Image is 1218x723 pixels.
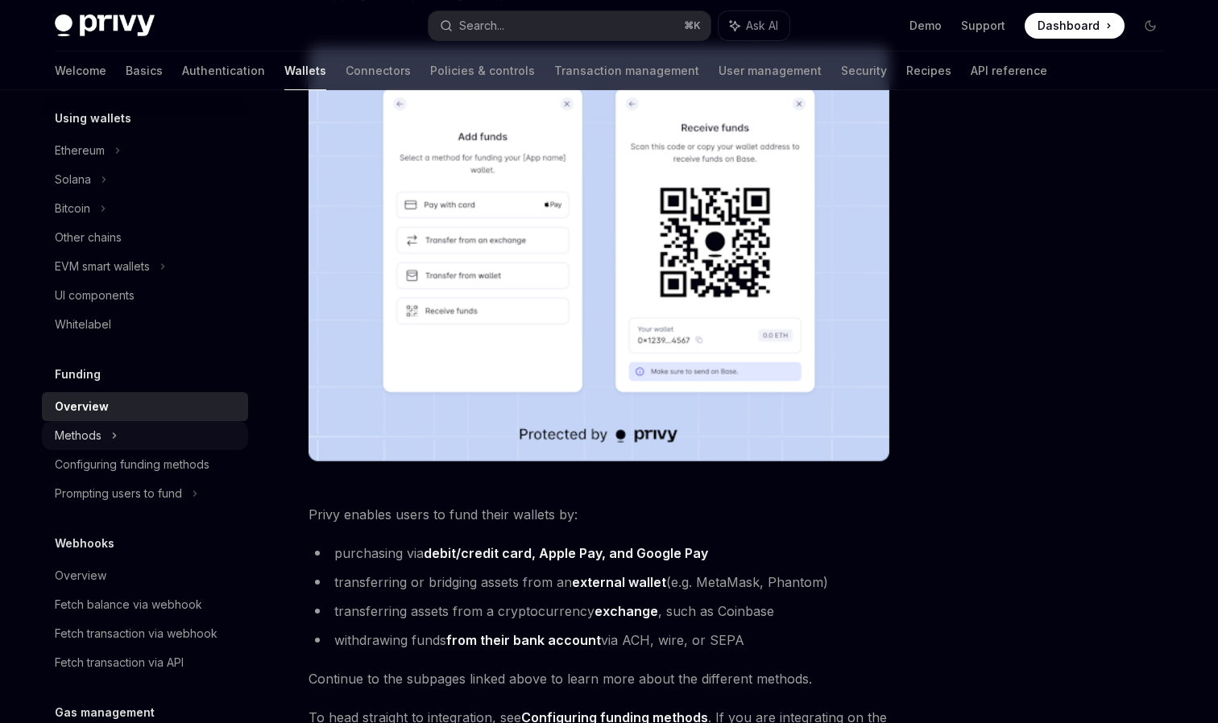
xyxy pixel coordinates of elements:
[42,450,248,479] a: Configuring funding methods
[909,18,942,34] a: Demo
[55,703,155,722] h5: Gas management
[126,52,163,90] a: Basics
[961,18,1005,34] a: Support
[42,561,248,590] a: Overview
[55,455,209,474] div: Configuring funding methods
[309,542,889,564] li: purchasing via
[55,109,131,128] h5: Using wallets
[430,52,535,90] a: Policies & controls
[182,52,265,90] a: Authentication
[429,11,710,40] button: Search...⌘K
[42,281,248,310] a: UI components
[684,19,701,32] span: ⌘ K
[309,571,889,593] li: transferring or bridging assets from an (e.g. MetaMask, Phantom)
[572,574,666,591] a: external wallet
[424,545,708,562] a: debit/credit card, Apple Pay, and Google Pay
[55,52,106,90] a: Welcome
[906,52,951,90] a: Recipes
[309,600,889,622] li: transferring assets from a cryptocurrency , such as Coinbase
[309,503,889,526] span: Privy enables users to fund their wallets by:
[1137,13,1163,39] button: Toggle dark mode
[719,52,822,90] a: User management
[284,52,326,90] a: Wallets
[1025,13,1125,39] a: Dashboard
[55,653,184,672] div: Fetch transaction via API
[42,310,248,339] a: Whitelabel
[55,257,150,276] div: EVM smart wallets
[55,365,101,384] h5: Funding
[55,286,135,305] div: UI components
[594,603,658,620] a: exchange
[55,170,91,189] div: Solana
[346,52,411,90] a: Connectors
[55,624,217,643] div: Fetch transaction via webhook
[42,590,248,619] a: Fetch balance via webhook
[55,141,105,160] div: Ethereum
[309,47,889,461] img: images/Funding.png
[42,648,248,677] a: Fetch transaction via API
[55,397,109,416] div: Overview
[554,52,699,90] a: Transaction management
[42,619,248,648] a: Fetch transaction via webhook
[55,14,155,37] img: dark logo
[55,315,111,334] div: Whitelabel
[1038,18,1100,34] span: Dashboard
[55,228,122,247] div: Other chains
[841,52,887,90] a: Security
[746,18,778,34] span: Ask AI
[55,426,101,445] div: Methods
[42,392,248,421] a: Overview
[42,223,248,252] a: Other chains
[55,566,106,585] div: Overview
[55,484,182,503] div: Prompting users to fund
[971,52,1047,90] a: API reference
[55,534,114,553] h5: Webhooks
[446,632,601,649] a: from their bank account
[55,595,202,614] div: Fetch balance via webhook
[719,11,789,40] button: Ask AI
[309,629,889,651] li: withdrawing funds via ACH, wire, or SEPA
[459,16,504,35] div: Search...
[55,199,90,218] div: Bitcoin
[309,667,889,690] span: Continue to the subpages linked above to learn more about the different methods.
